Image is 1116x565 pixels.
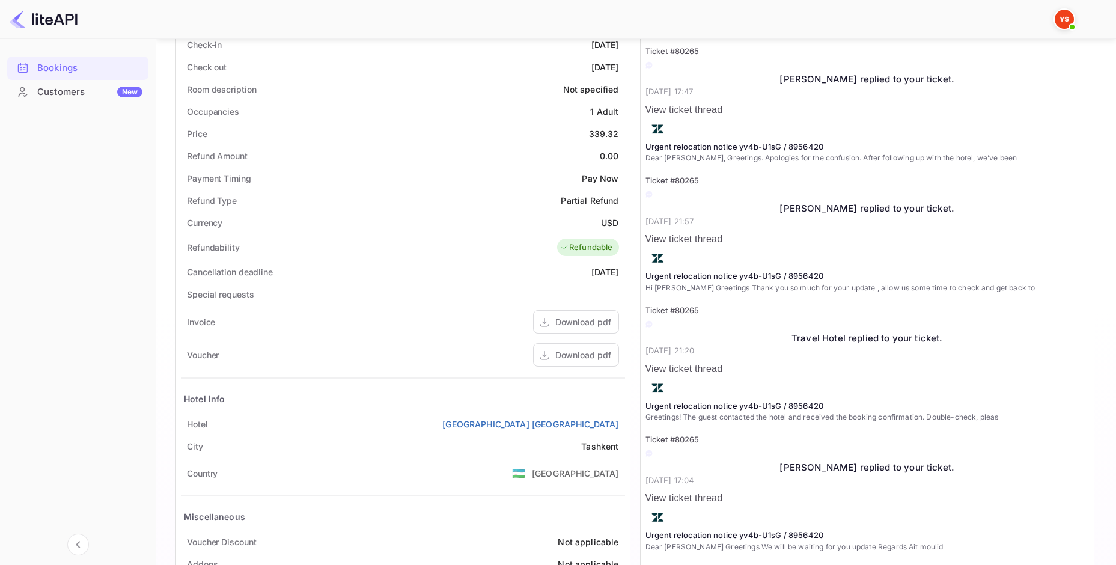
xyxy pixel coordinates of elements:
[582,172,618,185] div: Pay Now
[187,467,218,480] div: Country
[187,216,222,229] div: Currency
[187,83,256,96] div: Room description
[532,467,619,480] div: [GEOGRAPHIC_DATA]
[7,81,148,103] a: CustomersNew
[645,505,669,530] img: AwvSTEc2VUhQAAAAAElFTkSuQmCC
[37,61,142,75] div: Bookings
[645,103,1090,117] p: View ticket thread
[7,81,148,104] div: CustomersNew
[581,440,618,453] div: Tashkent
[187,61,227,73] div: Check out
[37,85,142,99] div: Customers
[187,418,208,430] div: Hotel
[10,10,78,29] img: LiteAPI logo
[645,282,1090,293] p: Hi [PERSON_NAME] Greetings Thank you so much for your update , allow us some time to check and ge...
[184,510,245,523] div: Miscellaneous
[645,141,1090,153] p: Urgent relocation notice yv4b-U1sG / 8956420
[187,288,254,301] div: Special requests
[187,105,239,118] div: Occupancies
[645,542,1090,552] p: Dear [PERSON_NAME] Greetings We will be waiting for you update Regards Ait moulid
[645,270,1090,282] p: Urgent relocation notice yv4b-U1sG / 8956420
[645,491,1090,505] p: View ticket thread
[1055,10,1074,29] img: Yandex Support
[645,176,700,185] span: Ticket #80265
[187,127,207,140] div: Price
[645,46,700,56] span: Ticket #80265
[600,150,619,162] div: 0.00
[645,530,1090,542] p: Urgent relocation notice yv4b-U1sG / 8956420
[187,241,240,254] div: Refundability
[645,362,1090,376] p: View ticket thread
[645,73,1090,87] div: [PERSON_NAME] replied to your ticket.
[645,412,1090,423] p: Greetings! The guest contacted the hotel and received the booking confirmation. Double-check, pleas
[645,475,1090,487] p: [DATE] 17:04
[645,332,1090,346] div: Travel Hotel replied to your ticket.
[187,150,248,162] div: Refund Amount
[591,38,619,51] div: [DATE]
[589,127,619,140] div: 339.32
[442,418,618,430] a: [GEOGRAPHIC_DATA] [GEOGRAPHIC_DATA]
[591,61,619,73] div: [DATE]
[184,392,225,405] div: Hotel Info
[67,534,89,555] button: Collapse navigation
[187,536,256,548] div: Voucher Discount
[645,246,669,270] img: AwvSTEc2VUhQAAAAAElFTkSuQmCC
[645,216,1090,228] p: [DATE] 21:57
[512,462,526,484] span: United States
[187,38,222,51] div: Check-in
[187,194,237,207] div: Refund Type
[645,202,1090,216] div: [PERSON_NAME] replied to your ticket.
[558,536,618,548] div: Not applicable
[590,105,618,118] div: 1 Adult
[645,117,669,141] img: AwvSTEc2VUhQAAAAAElFTkSuQmCC
[560,242,613,254] div: Refundable
[187,440,203,453] div: City
[563,83,619,96] div: Not specified
[555,349,611,361] div: Download pdf
[187,316,215,328] div: Invoice
[591,266,619,278] div: [DATE]
[117,87,142,97] div: New
[645,435,700,444] span: Ticket #80265
[7,56,148,79] a: Bookings
[561,194,618,207] div: Partial Refund
[645,305,700,315] span: Ticket #80265
[645,461,1090,475] div: [PERSON_NAME] replied to your ticket.
[7,56,148,80] div: Bookings
[645,345,1090,357] p: [DATE] 21:20
[645,376,669,400] img: AwvSTEc2VUhQAAAAAElFTkSuQmCC
[601,216,618,229] div: USD
[187,172,251,185] div: Payment Timing
[645,153,1090,163] p: Dear [PERSON_NAME], Greetings. Apologies for the confusion. After following up with the hotel, we...
[555,316,611,328] div: Download pdf
[645,400,1090,412] p: Urgent relocation notice yv4b-U1sG / 8956420
[645,232,1090,246] p: View ticket thread
[187,349,219,361] div: Voucher
[187,266,273,278] div: Cancellation deadline
[645,86,1090,98] p: [DATE] 17:47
